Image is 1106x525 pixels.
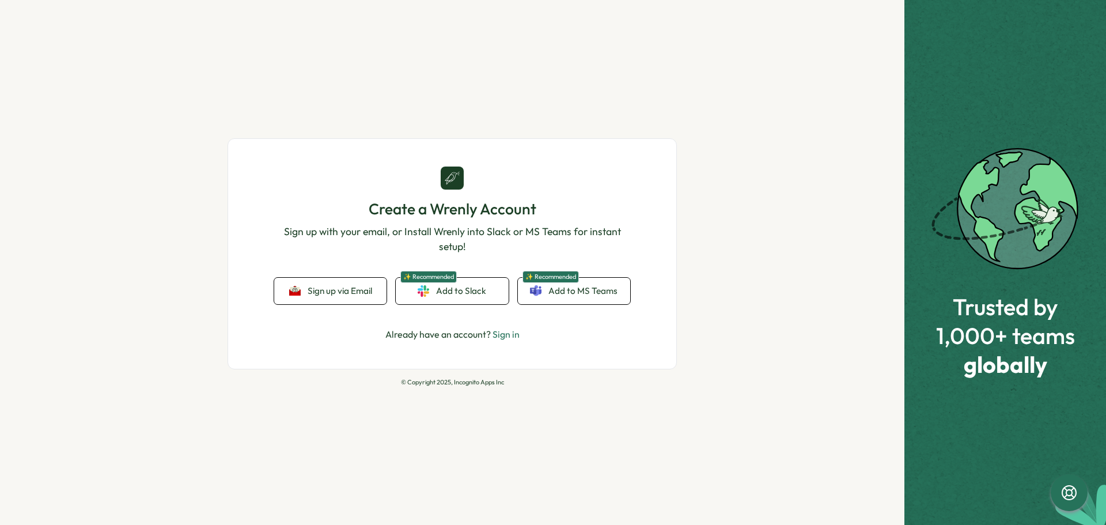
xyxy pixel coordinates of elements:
[400,271,457,283] span: ✨ Recommended
[274,278,387,304] button: Sign up via Email
[274,199,630,219] h1: Create a Wrenly Account
[936,352,1075,377] span: globally
[436,285,486,297] span: Add to Slack
[548,285,618,297] span: Add to MS Teams
[936,323,1075,348] span: 1,000+ teams
[385,327,520,342] p: Already have an account?
[396,278,508,304] a: ✨ RecommendedAdd to Slack
[518,278,630,304] a: ✨ RecommendedAdd to MS Teams
[522,271,579,283] span: ✨ Recommended
[308,286,372,296] span: Sign up via Email
[936,294,1075,319] span: Trusted by
[228,379,677,386] p: © Copyright 2025, Incognito Apps Inc
[274,224,630,255] p: Sign up with your email, or Install Wrenly into Slack or MS Teams for instant setup!
[493,328,520,340] a: Sign in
